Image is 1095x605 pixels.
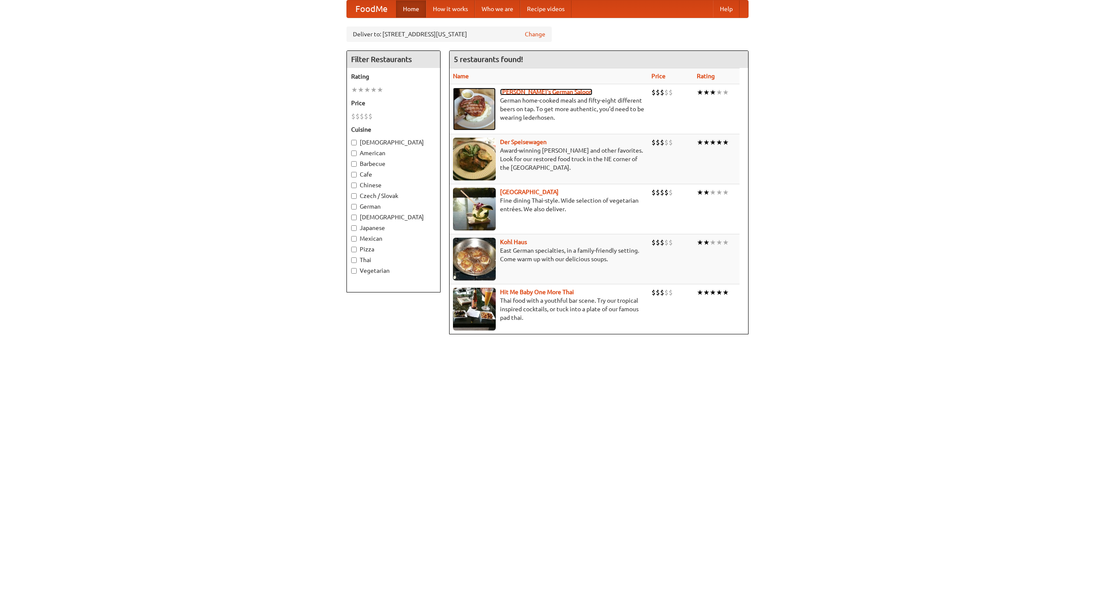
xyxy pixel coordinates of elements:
input: Pizza [351,247,357,252]
a: [GEOGRAPHIC_DATA] [500,189,559,195]
li: ★ [697,238,703,247]
li: ★ [703,88,710,97]
li: ★ [716,88,722,97]
a: Name [453,73,469,80]
label: Pizza [351,245,436,254]
li: $ [660,238,664,247]
li: ★ [716,238,722,247]
li: $ [664,238,669,247]
p: Fine dining Thai-style. Wide selection of vegetarian entrées. We also deliver. [453,196,645,213]
li: ★ [722,138,729,147]
label: American [351,149,436,157]
input: Vegetarian [351,268,357,274]
li: ★ [697,138,703,147]
li: $ [656,138,660,147]
li: $ [651,138,656,147]
input: Barbecue [351,161,357,167]
li: $ [664,138,669,147]
li: ★ [351,85,358,94]
input: Chinese [351,183,357,188]
a: How it works [426,0,475,18]
li: ★ [703,188,710,197]
a: Who we are [475,0,520,18]
h5: Rating [351,72,436,81]
li: $ [660,188,664,197]
li: $ [656,288,660,297]
a: Change [525,30,545,38]
li: $ [368,112,373,121]
li: $ [660,138,664,147]
input: Czech / Slovak [351,193,357,199]
li: ★ [722,88,729,97]
img: esthers.jpg [453,88,496,130]
li: $ [660,88,664,97]
input: German [351,204,357,210]
li: $ [651,288,656,297]
label: Czech / Slovak [351,192,436,200]
label: [DEMOGRAPHIC_DATA] [351,138,436,147]
li: $ [669,188,673,197]
li: ★ [377,85,383,94]
img: kohlhaus.jpg [453,238,496,280]
label: Thai [351,256,436,264]
li: ★ [716,188,722,197]
input: [DEMOGRAPHIC_DATA] [351,140,357,145]
li: $ [651,238,656,247]
p: Award-winning [PERSON_NAME] and other favorites. Look for our restored food truck in the NE corne... [453,146,645,172]
li: ★ [697,288,703,297]
label: Barbecue [351,159,436,168]
li: ★ [710,88,716,97]
li: $ [351,112,355,121]
a: Der Speisewagen [500,139,547,145]
div: Deliver to: [STREET_ADDRESS][US_STATE] [346,27,552,42]
label: [DEMOGRAPHIC_DATA] [351,213,436,221]
label: Vegetarian [351,266,436,275]
li: $ [656,188,660,197]
li: ★ [364,85,370,94]
li: $ [360,112,364,121]
li: ★ [697,188,703,197]
li: $ [660,288,664,297]
a: Home [396,0,426,18]
a: Rating [697,73,715,80]
input: Cafe [351,172,357,177]
li: $ [355,112,360,121]
a: Hit Me Baby One More Thai [500,289,574,295]
li: ★ [722,188,729,197]
p: East German specialties, in a family-friendly setting. Come warm up with our delicious soups. [453,246,645,263]
a: Kohl Haus [500,239,527,245]
label: Chinese [351,181,436,189]
li: ★ [703,238,710,247]
p: Thai food with a youthful bar scene. Try our tropical inspired cocktails, or tuck into a plate of... [453,296,645,322]
input: Thai [351,257,357,263]
li: ★ [710,238,716,247]
h5: Cuisine [351,125,436,134]
a: [PERSON_NAME]'s German Saloon [500,89,592,95]
li: ★ [697,88,703,97]
li: $ [664,288,669,297]
h4: Filter Restaurants [347,51,440,68]
li: ★ [716,138,722,147]
input: [DEMOGRAPHIC_DATA] [351,215,357,220]
li: ★ [710,138,716,147]
li: $ [669,138,673,147]
li: ★ [358,85,364,94]
input: American [351,151,357,156]
li: $ [669,88,673,97]
a: FoodMe [347,0,396,18]
li: $ [651,188,656,197]
li: ★ [716,288,722,297]
li: $ [664,88,669,97]
img: babythai.jpg [453,288,496,331]
li: $ [656,88,660,97]
input: Mexican [351,236,357,242]
li: ★ [703,288,710,297]
li: $ [364,112,368,121]
li: ★ [722,288,729,297]
a: Recipe videos [520,0,571,18]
